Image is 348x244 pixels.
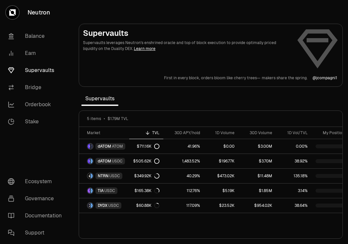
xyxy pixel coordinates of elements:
[81,92,118,105] span: Supervaults
[104,188,115,193] span: USDC
[129,169,163,183] a: $349.92K
[3,28,71,45] a: Balance
[129,154,163,168] a: $505.62K
[134,46,155,51] a: Learn more
[88,159,90,164] img: dATOM Logo
[163,198,204,213] a: 117.09%
[98,144,111,149] span: dATOM
[167,130,200,135] div: 30D APY/hold
[238,154,276,168] a: $3.70M
[163,139,204,154] a: 41.96%
[79,154,129,168] a: dATOM LogoUSDC LogodATOMUSDC
[238,198,276,213] a: $954.02K
[313,75,337,81] p: @ jcompagni1
[204,198,238,213] a: $23.52K
[88,173,90,179] img: NTRN Logo
[87,130,125,135] div: Market
[280,130,308,135] div: 1D Vol/TVL
[3,62,71,79] a: Supervaults
[276,198,312,213] a: 38.64%
[83,40,291,52] p: Supervaults leverages Neutron's enshrined oracle and top of block execution to provide optimally ...
[98,188,104,193] span: TIA
[98,203,108,208] span: DYDX
[91,159,93,164] img: USDC Logo
[3,173,71,190] a: Ecosystem
[83,28,291,38] h2: Supervaults
[276,154,312,168] a: 38.92%
[88,144,90,149] img: dATOM Logo
[3,45,71,62] a: Earn
[79,183,129,198] a: TIA LogoUSDC LogoTIAUSDC
[129,198,163,213] a: $60.88K
[134,188,159,193] div: $165.38K
[262,75,307,81] p: makers share the spring.
[88,203,90,208] img: DYDX Logo
[3,224,71,241] a: Support
[79,169,129,183] a: NTRN LogoUSDC LogoNTRNUSDC
[238,169,276,183] a: $11.48M
[129,139,163,154] a: $711.16K
[313,75,337,81] a: @jcompagni1
[136,203,159,208] div: $60.88K
[238,139,276,154] a: $3.00M
[108,203,119,208] span: USDC
[109,173,120,179] span: USDC
[204,139,238,154] a: $0.00
[137,144,159,149] div: $711.16K
[112,159,123,164] span: USDC
[201,75,260,81] p: orders bloom like cherry trees—
[316,130,344,135] div: My Position
[3,113,71,130] a: Stake
[204,169,238,183] a: $473.02K
[98,159,111,164] span: dATOM
[3,79,71,96] a: Bridge
[238,183,276,198] a: $1.85M
[204,183,238,198] a: $5.19K
[163,169,204,183] a: 40.29%
[3,96,71,113] a: Orderbook
[91,144,93,149] img: ATOM Logo
[242,130,272,135] div: 30D Volume
[163,183,204,198] a: 112.76%
[91,173,93,179] img: USDC Logo
[87,116,101,121] span: 5 items
[163,154,204,168] a: 1,483.52%
[98,173,109,179] span: NTRN
[79,139,129,154] a: dATOM LogoATOM LogodATOMATOM
[91,188,93,193] img: USDC Logo
[3,190,71,207] a: Governance
[108,116,128,121] span: $1.79M TVL
[134,173,159,179] div: $349.92K
[129,183,163,198] a: $165.38K
[91,203,93,208] img: USDC Logo
[79,198,129,213] a: DYDX LogoUSDC LogoDYDXUSDC
[88,188,90,193] img: TIA Logo
[204,154,238,168] a: $196.77K
[133,130,159,135] div: TVL
[276,169,312,183] a: 135.18%
[164,75,200,81] p: First in every block,
[276,183,312,198] a: 3.14%
[133,159,159,164] div: $505.62K
[276,139,312,154] a: 0.00%
[112,144,123,149] span: ATOM
[3,207,71,224] a: Documentation
[164,75,307,81] a: First in every block,orders bloom like cherry trees—makers share the spring.
[208,130,235,135] div: 1D Volume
